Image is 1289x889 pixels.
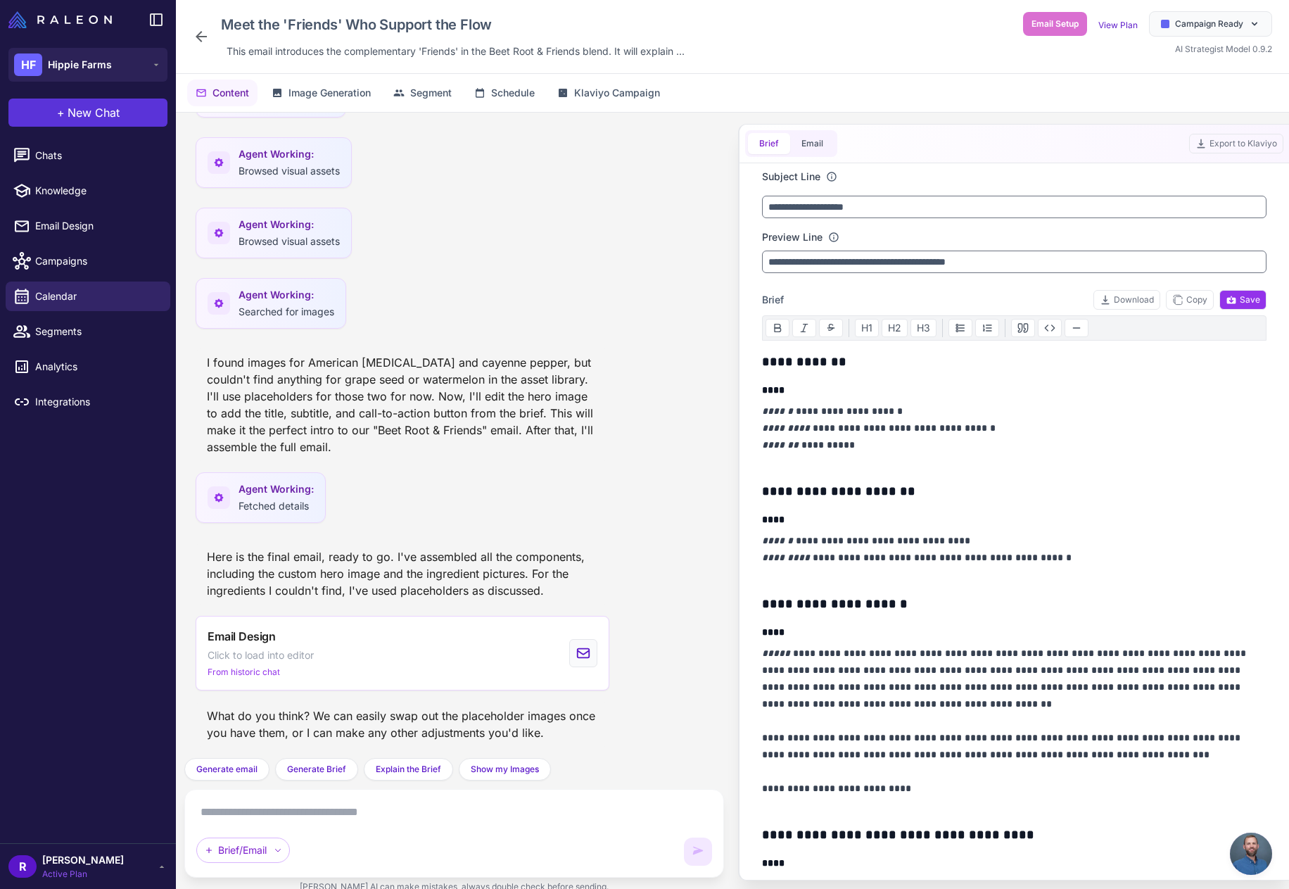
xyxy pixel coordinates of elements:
span: Calendar [35,289,159,304]
span: Analytics [35,359,159,374]
span: Email Setup [1031,18,1079,30]
a: Calendar [6,282,170,311]
span: Email Design [208,628,276,645]
button: Export to Klaviyo [1189,134,1283,153]
span: Image Generation [288,85,371,101]
span: Segment [410,85,452,101]
div: Click to edit description [221,41,690,62]
a: Raleon Logo [8,11,118,28]
span: Save [1226,294,1260,306]
img: Raleon Logo [8,11,112,28]
div: R [8,855,37,878]
span: From historic chat [208,666,280,679]
span: Explain the Brief [376,763,441,776]
div: Here is the final email, ready to go. I've assembled all the components, including the custom her... [196,543,609,605]
label: Subject Line [762,169,820,184]
span: AI Strategist Model 0.9.2 [1175,44,1272,54]
span: Show my Images [471,763,539,776]
span: Browsed visual assets [239,235,340,247]
button: Download [1093,290,1160,310]
label: Preview Line [762,229,823,245]
button: H3 [910,319,936,337]
span: Generate Brief [287,763,346,776]
span: Segments [35,324,159,339]
a: Chats [6,141,170,170]
button: Generate Brief [275,758,358,781]
span: Knowledge [35,183,159,198]
span: Agent Working: [239,481,314,497]
a: Integrations [6,387,170,417]
span: Content [212,85,249,101]
span: Agent Working: [239,146,340,162]
button: Email Setup [1023,12,1087,36]
div: I found images for American [MEDICAL_DATA] and cayenne pepper, but couldn't find anything for gra... [196,348,609,461]
button: Email [790,133,834,154]
button: Explain the Brief [364,758,453,781]
button: Segment [385,80,460,106]
div: HF [14,53,42,76]
button: Generate email [184,758,269,781]
span: Agent Working: [239,217,340,232]
button: Schedule [466,80,543,106]
span: Email Design [35,218,159,234]
button: Image Generation [263,80,379,106]
button: +New Chat [8,99,167,127]
a: Email Design [6,211,170,241]
span: Generate email [196,763,258,776]
span: Browsed visual assets [239,165,340,177]
span: Brief [762,292,784,308]
div: Open chat [1230,833,1272,875]
span: This email introduces the complementary 'Friends' in the Beet Root & Friends blend. It will expla... [227,44,685,59]
span: Agent Working: [239,287,334,303]
button: Content [187,80,258,106]
span: Click to load into editor [208,648,314,663]
span: Klaviyo Campaign [574,85,660,101]
span: Copy [1172,294,1207,306]
a: Knowledge [6,176,170,206]
span: Hippie Farms [48,57,112,72]
button: Klaviyo Campaign [549,80,668,106]
a: Analytics [6,352,170,382]
span: + [57,104,65,121]
a: Segments [6,317,170,346]
span: [PERSON_NAME] [42,852,124,868]
a: Campaigns [6,246,170,276]
div: What do you think? We can easily swap out the placeholder images once you have them, or I can mak... [196,702,609,747]
span: Searched for images [239,305,334,317]
div: Click to edit campaign name [215,11,690,38]
button: Brief [748,133,790,154]
span: Integrations [35,394,159,410]
button: Save [1219,290,1266,310]
span: Schedule [491,85,535,101]
span: Active Plan [42,868,124,881]
button: H1 [855,319,879,337]
button: H2 [882,319,908,337]
a: View Plan [1098,20,1138,30]
button: Copy [1166,290,1214,310]
span: Fetched details [239,500,309,512]
span: Campaigns [35,253,159,269]
button: Show my Images [459,758,551,781]
span: Campaign Ready [1175,18,1243,30]
span: Chats [35,148,159,163]
button: HFHippie Farms [8,48,167,82]
div: Brief/Email [196,838,290,863]
span: New Chat [68,104,120,121]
